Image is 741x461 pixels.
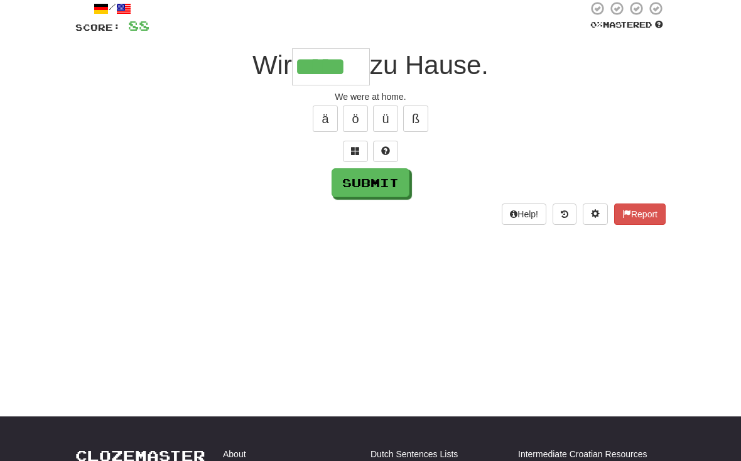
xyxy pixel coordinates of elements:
[343,141,368,162] button: Switch sentence to multiple choice alt+p
[502,203,546,225] button: Help!
[518,448,647,460] a: Intermediate Croatian Resources
[332,168,409,197] button: Submit
[614,203,666,225] button: Report
[252,50,292,80] span: Wir
[403,106,428,132] button: ß
[553,203,576,225] button: Round history (alt+y)
[590,19,603,30] span: 0 %
[313,106,338,132] button: ä
[75,1,149,16] div: /
[373,141,398,162] button: Single letter hint - you only get 1 per sentence and score half the points! alt+h
[343,106,368,132] button: ö
[370,50,489,80] span: zu Hause.
[128,18,149,33] span: 88
[75,90,666,103] div: We were at home.
[588,19,666,31] div: Mastered
[223,448,246,460] a: About
[75,22,121,33] span: Score:
[370,448,458,460] a: Dutch Sentences Lists
[373,106,398,132] button: ü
